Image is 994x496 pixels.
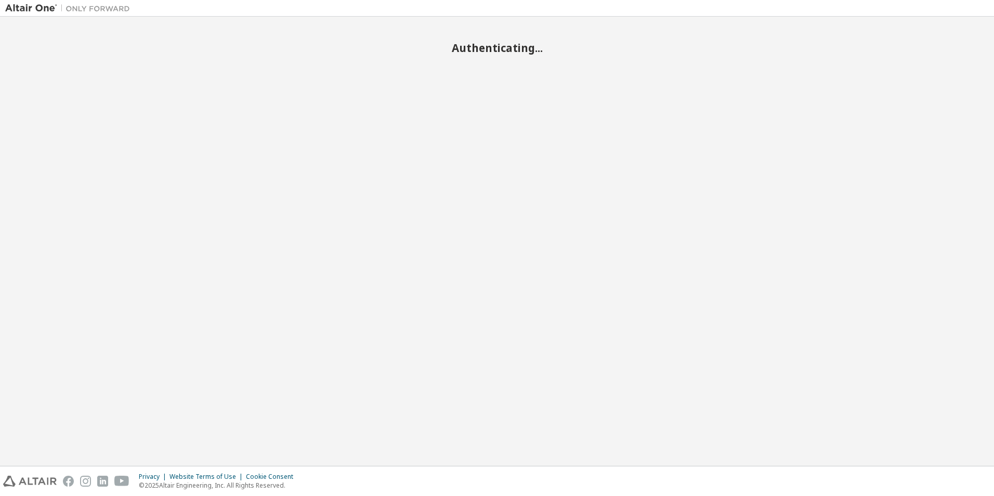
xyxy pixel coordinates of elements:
[114,476,129,487] img: youtube.svg
[139,473,169,481] div: Privacy
[246,473,299,481] div: Cookie Consent
[139,481,299,490] p: © 2025 Altair Engineering, Inc. All Rights Reserved.
[5,41,989,55] h2: Authenticating...
[80,476,91,487] img: instagram.svg
[97,476,108,487] img: linkedin.svg
[3,476,57,487] img: altair_logo.svg
[169,473,246,481] div: Website Terms of Use
[5,3,135,14] img: Altair One
[63,476,74,487] img: facebook.svg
